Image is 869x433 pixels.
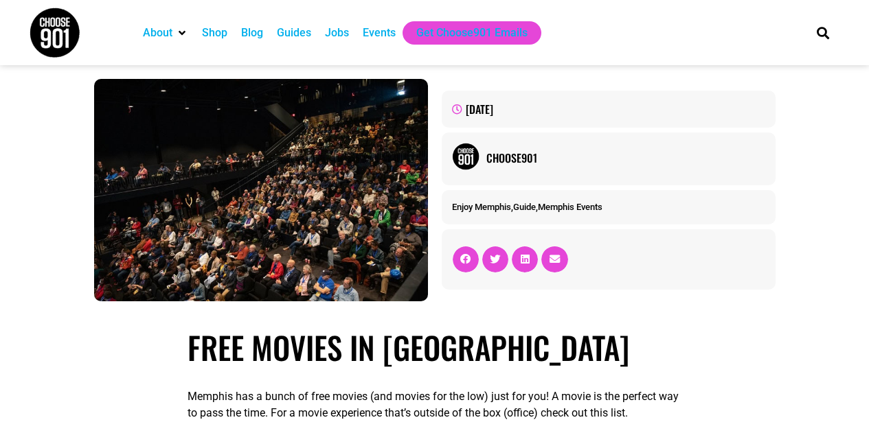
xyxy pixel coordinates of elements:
h1: Free Movies in [GEOGRAPHIC_DATA] [188,329,681,366]
div: Share on email [541,246,567,272]
p: Memphis has a bunch of free movies (and movies for the low) just for you! A movie is the perfect ... [188,388,681,421]
a: Memphis Events [538,202,602,212]
a: Blog [241,25,263,41]
div: Search [811,21,834,44]
span: , , [452,202,602,212]
img: Picture of Choose901 [452,143,479,170]
div: Share on facebook [453,246,479,272]
a: Events [363,25,396,41]
nav: Main nav [136,21,793,45]
div: Share on linkedin [512,246,538,272]
a: Choose901 [486,150,765,166]
img: A large, diverse audience seated in a dimly lit auditorium in Memphis, attentively facing a stage... [94,79,428,301]
a: Guides [277,25,311,41]
a: Jobs [325,25,349,41]
a: Enjoy Memphis [452,202,511,212]
div: Share on twitter [482,246,508,272]
a: Get Choose901 Emails [416,25,528,41]
a: Guide [513,202,536,212]
a: Shop [202,25,227,41]
time: [DATE] [466,101,493,117]
div: About [136,21,195,45]
a: About [143,25,172,41]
